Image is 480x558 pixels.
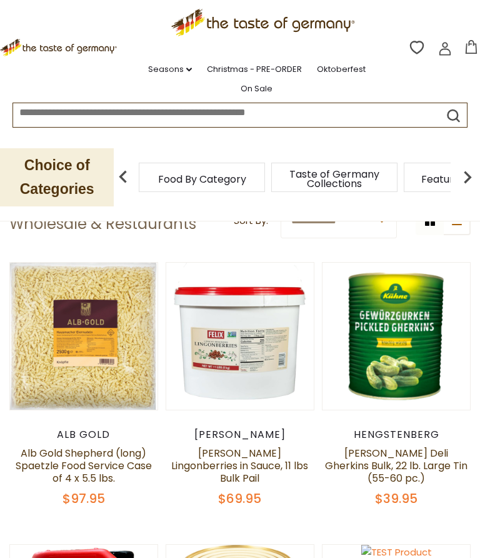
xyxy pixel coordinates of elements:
[317,63,366,76] a: Oktoberfest
[166,263,314,410] img: Felix Swedish Lingonberries in Sauce, 11 lbs Bulk Pail
[284,170,384,188] a: Taste of Germany Collections
[171,446,308,485] a: [PERSON_NAME] Lingonberries in Sauce, 11 lbs Bulk Pail
[375,490,417,507] span: $39.95
[62,490,105,507] span: $97.95
[241,82,272,96] a: On Sale
[207,63,302,76] a: Christmas - PRE-ORDER
[218,490,261,507] span: $69.95
[322,429,471,441] div: Hengstenberg
[325,446,467,485] a: [PERSON_NAME] Deli Gherkins Bulk, 22 lb. Large Tin (55-60 pc.)
[455,165,480,190] img: next arrow
[111,165,136,190] img: previous arrow
[16,446,152,485] a: Alb Gold Shepherd (long) Spaetzle Food Service Case of 4 x 5.5 lbs.
[158,175,246,184] a: Food By Category
[10,263,157,410] img: Alb Gold Shepherd (long) Spaetzle Food Service Case of 4 x 5.5 lbs.
[322,263,470,410] img: Kuehne Deli Gherkins Bulk, 22 lb. Large Tin (55-60 pc.)
[234,213,268,229] label: Sort By:
[9,429,158,441] div: Alb Gold
[148,63,192,76] a: Seasons
[166,429,314,441] div: [PERSON_NAME]
[9,215,196,233] h1: Wholesale & Restaurants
